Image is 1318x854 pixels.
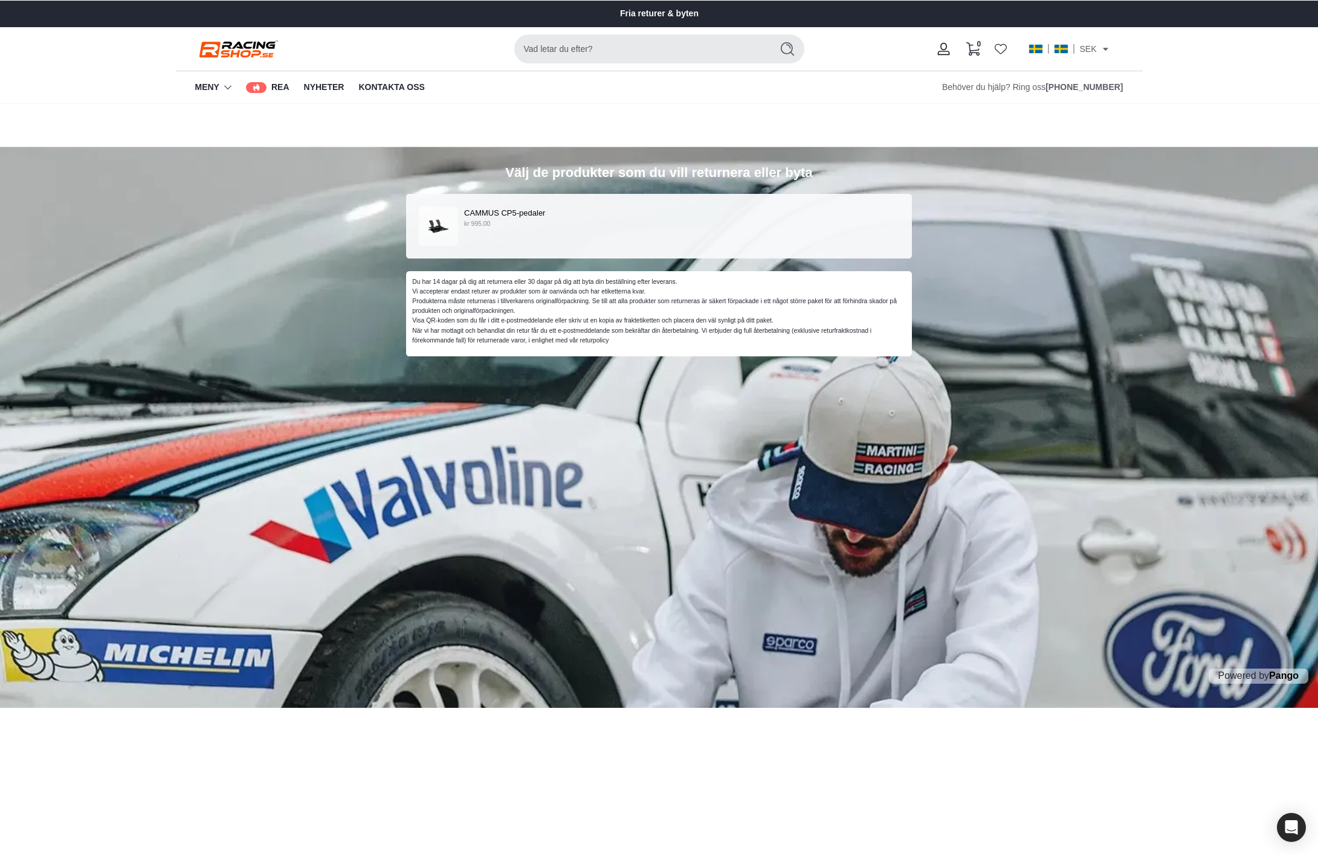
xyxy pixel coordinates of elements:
[514,34,766,63] input: Sök på webbplatsen
[620,7,699,21] a: Fria returer & byten
[1054,44,1068,54] img: se
[195,38,280,60] a: Racing shop Racing shop
[304,81,344,94] span: Nyheter
[195,81,219,94] a: Meny
[195,38,280,60] img: Racing shop
[1209,669,1308,684] p: Powered by
[358,71,424,104] a: Kontakta oss
[1029,44,1043,54] img: se
[304,71,344,104] a: Nyheter
[1277,813,1306,842] div: Open Intercom Messenger
[406,164,912,182] h1: Välj de produkter som du vill returnera eller byta
[995,43,1007,55] a: Wishlist page link
[412,277,905,345] div: Du har 14 dagar på dig att returnera eller 30 dagar på dig att byta din beställning efter leveran...
[942,81,1123,94] div: Behöver du hjälp? Ring oss
[195,71,231,104] summary: Meny
[246,71,289,104] a: REA
[464,207,899,219] p: CAMMUS CP5-pedaler
[1269,670,1299,681] a: Pango
[490,3,829,25] slider-component: Bildspel
[271,81,289,94] span: REA
[358,81,424,94] span: Kontakta oss
[1079,43,1096,55] span: SEK
[1045,81,1123,94] a: Ring oss på +46303-40 49 05
[958,30,987,68] modal-opener: Varukorgsfack
[419,207,458,246] img: CAMMUS_CP5-pedaler_-_Racing_shop-3270477.png
[958,30,987,68] a: Varukorg
[464,219,899,229] p: kr 995.00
